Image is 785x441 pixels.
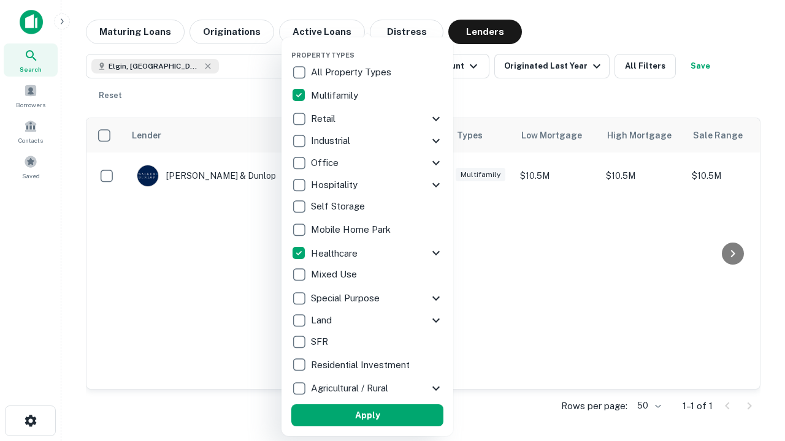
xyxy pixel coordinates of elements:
[311,156,341,170] p: Office
[291,404,443,426] button: Apply
[291,108,443,130] div: Retail
[291,309,443,331] div: Land
[311,88,361,103] p: Multifamily
[291,152,443,174] div: Office
[311,178,360,192] p: Hospitality
[311,313,334,328] p: Land
[291,377,443,399] div: Agricultural / Rural
[311,222,393,237] p: Mobile Home Park
[311,267,359,282] p: Mixed Use
[291,51,354,59] span: Property Types
[291,242,443,264] div: Healthcare
[311,246,360,261] p: Healthcare
[311,381,391,396] p: Agricultural / Rural
[311,291,382,306] p: Special Purpose
[311,334,331,349] p: SFR
[311,65,394,80] p: All Property Types
[291,130,443,152] div: Industrial
[291,174,443,196] div: Hospitality
[311,111,338,126] p: Retail
[724,304,785,363] iframe: Chat Widget
[311,358,412,372] p: Residential Investment
[311,199,367,214] p: Self Storage
[291,287,443,309] div: Special Purpose
[311,134,353,148] p: Industrial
